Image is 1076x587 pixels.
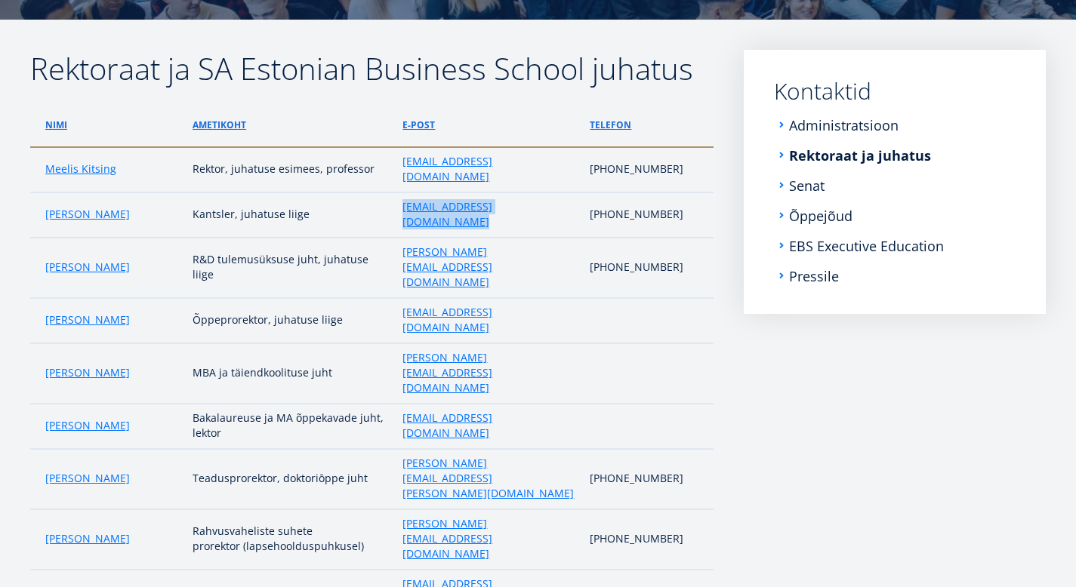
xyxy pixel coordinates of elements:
[789,148,931,163] a: Rektoraat ja juhatus
[582,509,714,570] td: [PHONE_NUMBER]
[582,238,714,298] td: [PHONE_NUMBER]
[193,118,246,133] a: ametikoht
[582,192,714,238] td: [PHONE_NUMBER]
[193,161,387,177] p: Rektor, juhatuse esimees, professor
[789,178,825,193] a: Senat
[45,531,130,546] a: [PERSON_NAME]
[185,404,395,449] td: Bakalaureuse ja MA õppekavade juht, lektor
[45,365,130,380] a: [PERSON_NAME]
[402,118,435,133] a: e-post
[185,449,395,509] td: Teadusprorektor, doktoriōppe juht
[402,410,575,441] a: [EMAIL_ADDRESS][DOMAIN_NAME]
[185,343,395,404] td: MBA ja täiendkoolituse juht
[789,238,944,254] a: EBS Executive Education
[582,449,714,509] td: [PHONE_NUMBER]
[45,260,130,275] a: [PERSON_NAME]
[590,161,698,177] p: [PHONE_NUMBER]
[30,50,714,88] h2: Rektoraat ja SA Estonian Business School juhatus
[402,456,575,501] a: [PERSON_NAME][EMAIL_ADDRESS][PERSON_NAME][DOMAIN_NAME]
[402,516,575,561] a: [PERSON_NAME][EMAIL_ADDRESS][DOMAIN_NAME]
[45,471,130,486] a: [PERSON_NAME]
[402,305,575,335] a: [EMAIL_ADDRESS][DOMAIN_NAME]
[45,312,130,327] a: [PERSON_NAME]
[402,199,575,229] a: [EMAIL_ADDRESS][DOMAIN_NAME]
[590,118,631,133] a: telefon
[185,238,395,298] td: R&D tulemusüksuse juht, juhatuse liige
[45,418,130,433] a: [PERSON_NAME]
[774,80,1016,103] a: Kontaktid
[185,298,395,343] td: Õppeprorektor, juhatuse liige
[45,207,130,222] a: [PERSON_NAME]
[185,509,395,570] td: Rahvusvaheliste suhete prorektor (lapsehoolduspuhkusel)
[185,192,395,238] td: Kantsler, juhatuse liige
[402,350,575,395] a: [PERSON_NAME][EMAIL_ADDRESS][DOMAIN_NAME]
[789,118,899,133] a: Administratsioon
[45,118,67,133] a: Nimi
[789,269,839,284] a: Pressile
[402,244,575,290] a: [PERSON_NAME][EMAIL_ADDRESS][DOMAIN_NAME]
[402,154,575,184] a: [EMAIL_ADDRESS][DOMAIN_NAME]
[45,161,116,177] a: Meelis Kitsing
[789,208,852,223] a: Õppejõud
